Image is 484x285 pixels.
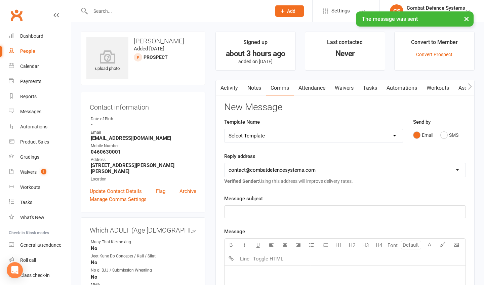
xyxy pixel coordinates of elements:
strong: No [91,245,196,251]
div: Automations [20,124,47,129]
strong: No [91,274,196,280]
a: Activity [216,80,243,96]
div: Product Sales [20,139,49,145]
strong: No [91,259,196,266]
a: Workouts [9,180,71,195]
button: Toggle HTML [251,252,285,266]
div: Never [311,50,379,57]
a: Manage Comms Settings [90,195,147,203]
div: CS [390,4,403,18]
a: Clubworx [8,7,25,24]
strong: Verified Sender: [224,178,259,184]
button: × [460,11,473,26]
div: Address [91,157,196,163]
div: Workouts [20,185,40,190]
button: A [423,239,436,252]
button: Font [386,239,399,252]
div: Convert to Member [411,38,458,50]
a: Automations [9,119,71,134]
button: H1 [332,239,346,252]
strong: [STREET_ADDRESS][PERSON_NAME][PERSON_NAME] [91,162,196,174]
a: Product Sales [9,134,71,150]
snap: prospect [144,54,168,60]
a: Automations [382,80,422,96]
a: Attendance [294,80,330,96]
button: SMS [440,129,458,141]
div: Mobile Number [91,143,196,149]
div: Date of Birth [91,116,196,122]
button: Add [275,5,304,17]
div: upload photo [86,50,128,72]
a: Archive [179,187,196,195]
p: added on [DATE] [222,59,289,64]
a: General attendance kiosk mode [9,238,71,253]
a: People [9,44,71,59]
label: Template Name [224,118,260,126]
div: Combat Defence Systems [407,5,465,11]
div: What's New [20,215,44,220]
span: Using this address will improve delivery rates. [224,178,353,184]
span: Settings [331,3,350,18]
h3: Contact information [90,101,196,111]
div: The message was sent [356,11,474,27]
div: Gradings [20,154,39,160]
div: Payments [20,79,41,84]
a: Flag [156,187,165,195]
a: Comms [266,80,294,96]
div: Roll call [20,257,36,263]
span: U [256,242,260,248]
a: Tasks [9,195,71,210]
a: Calendar [9,59,71,74]
div: Tasks [20,200,32,205]
label: Send by [413,118,431,126]
div: Dashboard [20,33,43,39]
label: Message [224,228,245,236]
div: Muay Thai Kickboxing [91,239,146,245]
strong: 0460630001 [91,149,196,155]
button: H4 [372,239,386,252]
a: Workouts [422,80,454,96]
div: Location [91,176,196,182]
h3: New Message [224,102,466,113]
a: Class kiosk mode [9,268,71,283]
h3: [PERSON_NAME] [86,37,200,45]
strong: - [91,122,196,128]
div: Signed up [243,38,268,50]
div: about 3 hours ago [222,50,289,57]
label: Reply address [224,152,255,160]
a: Tasks [358,80,382,96]
div: Email [91,129,196,136]
div: Combat Defence Systems [407,11,465,17]
span: 1 [41,169,46,174]
a: Messages [9,104,71,119]
strong: [EMAIL_ADDRESS][DOMAIN_NAME] [91,135,196,141]
a: Roll call [9,253,71,268]
label: Message subject [224,195,263,203]
a: Update Contact Details [90,187,142,195]
div: Waivers [20,169,37,175]
a: Dashboard [9,29,71,44]
div: People [20,48,35,54]
button: Line [238,252,251,266]
div: General attendance [20,242,61,248]
div: No gi BJJ / Submission Wrestling [91,267,152,274]
input: Search... [88,6,267,16]
div: Open Intercom Messenger [7,262,23,278]
div: Class check-in [20,273,50,278]
a: Waivers 1 [9,165,71,180]
a: Gradings [9,150,71,165]
button: H3 [359,239,372,252]
input: Default [401,241,421,249]
a: Convert Prospect [416,52,452,57]
button: Email [413,129,433,141]
h3: Which ADULT (Age [DEMOGRAPHIC_DATA]+) classes are you interested in? [90,227,196,234]
div: Messages [20,109,41,114]
a: Reports [9,89,71,104]
button: U [251,239,265,252]
div: Calendar [20,64,39,69]
div: Last contacted [327,38,363,50]
time: Added [DATE] [134,46,164,52]
a: Waivers [330,80,358,96]
div: Jeet Kune Do Concepts / Kali / Silat [91,253,156,259]
button: H2 [346,239,359,252]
